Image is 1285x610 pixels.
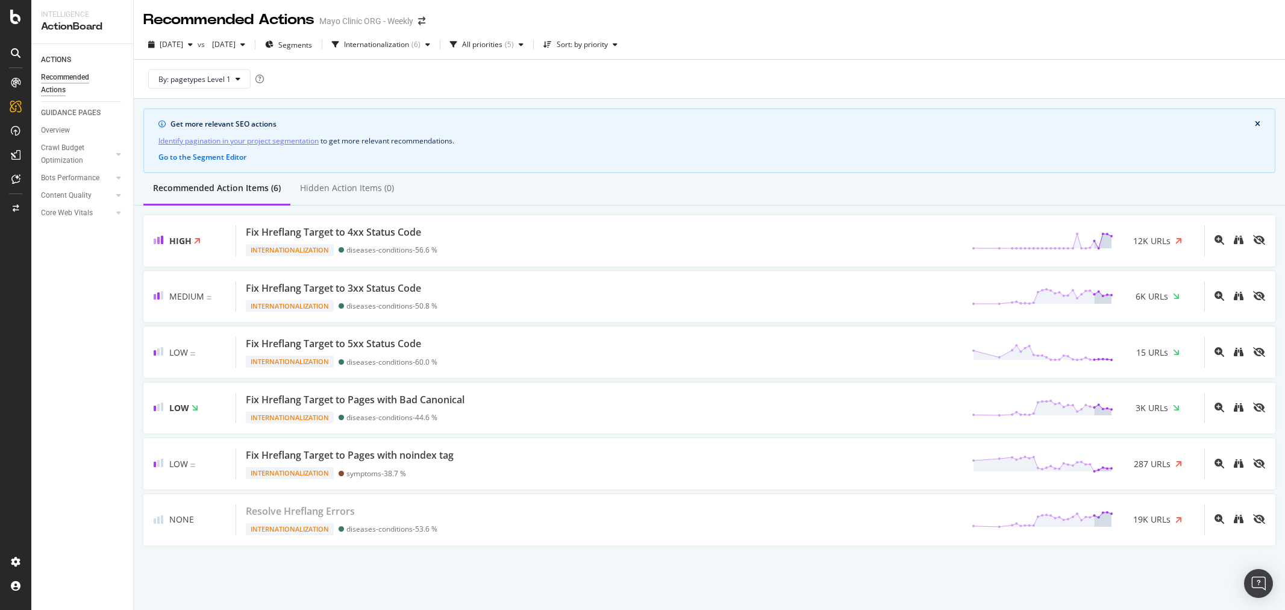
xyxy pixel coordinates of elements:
div: magnifying-glass-plus [1215,235,1224,245]
div: Mayo Clinic ORG - Weekly [319,15,413,27]
span: Segments [278,40,312,50]
div: binoculars [1234,459,1243,468]
div: ACTIONS [41,54,71,66]
div: magnifying-glass-plus [1215,459,1224,468]
span: 3K URLs [1136,402,1168,414]
div: magnifying-glass-plus [1215,347,1224,357]
div: magnifying-glass-plus [1215,403,1224,412]
div: eye-slash [1253,459,1265,468]
a: Overview [41,124,125,137]
span: High [169,235,192,247]
div: info banner [143,108,1275,173]
div: Bots Performance [41,172,99,184]
div: diseases-conditions - 60.0 % [346,357,437,366]
span: Low [169,458,188,470]
div: to get more relevant recommendations . [158,134,1260,147]
span: 12K URLs [1133,235,1171,247]
span: Low [169,402,189,413]
div: ActionBoard [41,20,123,34]
a: Core Web Vitals [41,207,113,219]
button: Go to the Segment Editor [158,152,246,163]
div: Internationalization [246,300,334,312]
img: Equal [190,352,195,356]
div: Sort: by priority [557,41,608,48]
div: magnifying-glass-plus [1215,514,1224,524]
div: GUIDANCE PAGES [41,107,101,119]
div: Recommended Action Items (6) [153,182,281,194]
button: Sort: by priority [539,35,622,54]
div: binoculars [1234,347,1243,357]
a: binoculars [1234,403,1243,413]
div: Fix Hreflang Target to 3xx Status Code [246,281,421,295]
div: Internationalization [246,412,334,424]
div: ( 5 ) [505,41,514,48]
div: Crawl Budget Optimization [41,142,104,167]
div: Fix Hreflang Target to 5xx Status Code [246,337,421,351]
span: 19K URLs [1133,514,1171,526]
div: diseases-conditions - 50.8 % [346,301,437,310]
a: Bots Performance [41,172,113,184]
a: Recommended Actions [41,71,125,96]
div: Internationalization [246,244,334,256]
button: By: pagetypes Level 1 [148,69,251,89]
button: close banner [1252,116,1263,132]
div: symptoms - 38.7 % [346,469,406,478]
span: Medium [169,291,204,302]
span: By: pagetypes Level 1 [158,74,231,84]
div: Recommended Actions [41,71,113,96]
div: Fix Hreflang Target to Pages with Bad Canonical [246,393,464,407]
a: binoculars [1234,515,1243,525]
button: Segments [260,35,317,54]
div: eye-slash [1253,347,1265,357]
a: Content Quality [41,189,113,202]
button: All priorities(5) [445,35,528,54]
a: GUIDANCE PAGES [41,107,125,119]
div: eye-slash [1253,403,1265,412]
span: 2025 Jul. 30th [207,39,236,49]
span: 15 URLs [1136,347,1168,359]
div: Resolve Hreflang Errors [246,505,355,518]
div: Content Quality [41,189,92,202]
div: Internationalization [246,523,334,535]
img: Equal [190,464,195,467]
div: Internationalization [246,356,334,368]
button: [DATE] [143,35,198,54]
button: Internationalization(6) [327,35,435,54]
div: binoculars [1234,403,1243,412]
div: eye-slash [1253,291,1265,301]
div: All priorities [462,41,502,48]
div: diseases-conditions - 53.6 % [346,524,437,533]
div: Fix Hreflang Target to Pages with noindex tag [246,448,454,462]
div: Core Web Vitals [41,207,93,219]
div: Overview [41,124,70,137]
div: Hidden Action Items (0) [300,182,394,194]
div: eye-slash [1253,235,1265,245]
div: Internationalization [246,467,334,479]
a: Identify pagination in your project segmentation [158,134,319,147]
span: Low [169,347,188,358]
div: binoculars [1234,291,1243,301]
span: 6K URLs [1136,291,1168,303]
div: Intelligence [41,10,123,20]
button: [DATE] [207,35,250,54]
div: Internationalization [344,41,409,48]
span: None [169,514,194,526]
a: binoculars [1234,236,1243,246]
div: eye-slash [1253,514,1265,524]
span: 287 URLs [1134,458,1171,470]
div: Recommended Actions [143,10,314,30]
div: magnifying-glass-plus [1215,291,1224,301]
div: arrow-right-arrow-left [418,17,425,25]
img: Equal [207,296,211,300]
div: Open Intercom Messenger [1244,569,1273,598]
div: Fix Hreflang Target to 4xx Status Code [246,225,421,239]
div: diseases-conditions - 44.6 % [346,413,437,422]
span: vs [198,39,207,49]
div: binoculars [1234,235,1243,245]
div: Get more relevant SEO actions [170,119,1255,130]
a: Crawl Budget Optimization [41,142,113,167]
div: ( 6 ) [411,41,421,48]
div: binoculars [1234,514,1243,524]
div: diseases-conditions - 56.6 % [346,245,437,254]
a: binoculars [1234,348,1243,358]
